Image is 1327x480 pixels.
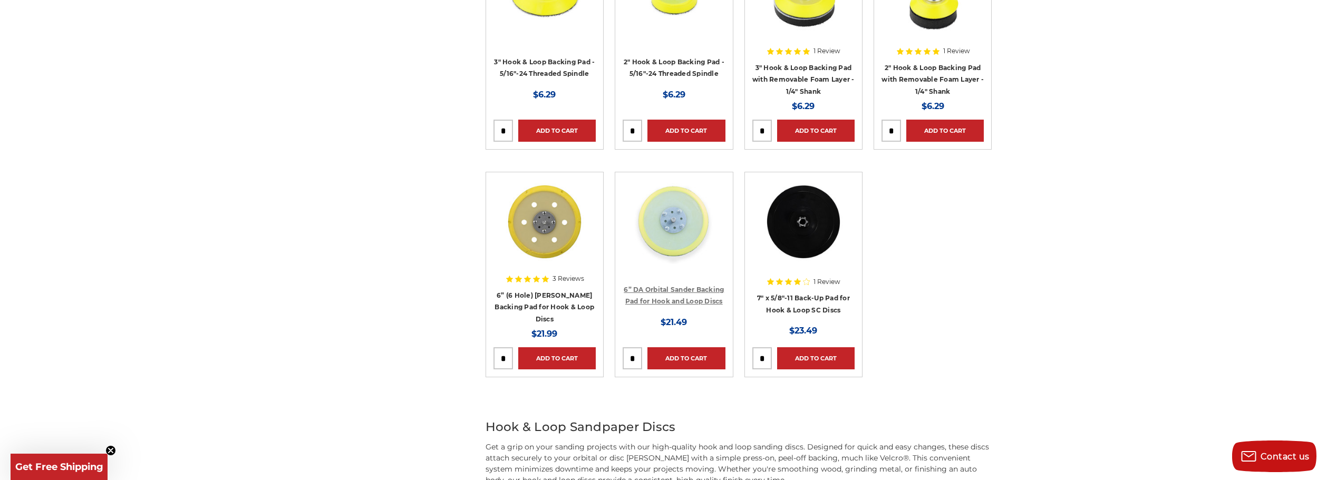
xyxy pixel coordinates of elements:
[624,286,724,306] a: 6” DA Orbital Sander Backing Pad for Hook and Loop Discs
[882,64,984,95] a: 2" Hook & Loop Backing Pad with Removable Foam Layer - 1/4" Shank
[777,347,855,369] a: Add to Cart
[789,326,817,336] span: $23.49
[661,317,687,327] span: $21.49
[11,454,108,480] div: Get Free ShippingClose teaser
[647,347,725,369] a: Add to Cart
[647,120,725,142] a: Add to Cart
[792,101,815,111] span: $6.29
[1232,440,1316,472] button: Contact us
[906,120,984,142] a: Add to Cart
[518,120,596,142] a: Add to Cart
[922,101,944,111] span: $6.29
[495,291,594,323] a: 6” (6 Hole) [PERSON_NAME] Backing Pad for Hook & Loop Discs
[531,329,557,339] span: $21.99
[813,279,840,285] span: 1 Review
[533,90,556,100] span: $6.29
[494,58,595,78] a: 3" Hook & Loop Backing Pad - 5/16"-24 Threaded Spindle
[518,347,596,369] a: Add to Cart
[493,180,596,282] a: 6” (6 Hole) DA Sander Backing Pad for Hook & Loop Discs
[486,418,992,436] h2: Hook & Loop Sandpaper Discs
[663,90,685,100] span: $6.29
[1261,452,1310,462] span: Contact us
[15,461,103,473] span: Get Free Shipping
[502,180,587,264] img: 6” (6 Hole) DA Sander Backing Pad for Hook & Loop Discs
[623,180,725,282] a: 6” DA Orbital Sander Backing Pad for Hook and Loop Discs
[757,294,850,314] a: 7" x 5/8"-11 Back-Up Pad for Hook & Loop SC Discs
[624,58,724,78] a: 2" Hook & Loop Backing Pad - 5/16"-24 Threaded Spindle
[752,180,855,282] a: 7" x 5/8"-11 Back-Up Pad for Hook & Loop SC Discs
[777,120,855,142] a: Add to Cart
[761,180,846,264] img: 7" x 5/8"-11 Back-Up Pad for Hook & Loop SC Discs
[752,64,855,95] a: 3" Hook & Loop Backing Pad with Removable Foam Layer - 1/4" Shank
[632,180,716,264] img: 6” DA Orbital Sander Backing Pad for Hook and Loop Discs
[105,445,116,456] button: Close teaser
